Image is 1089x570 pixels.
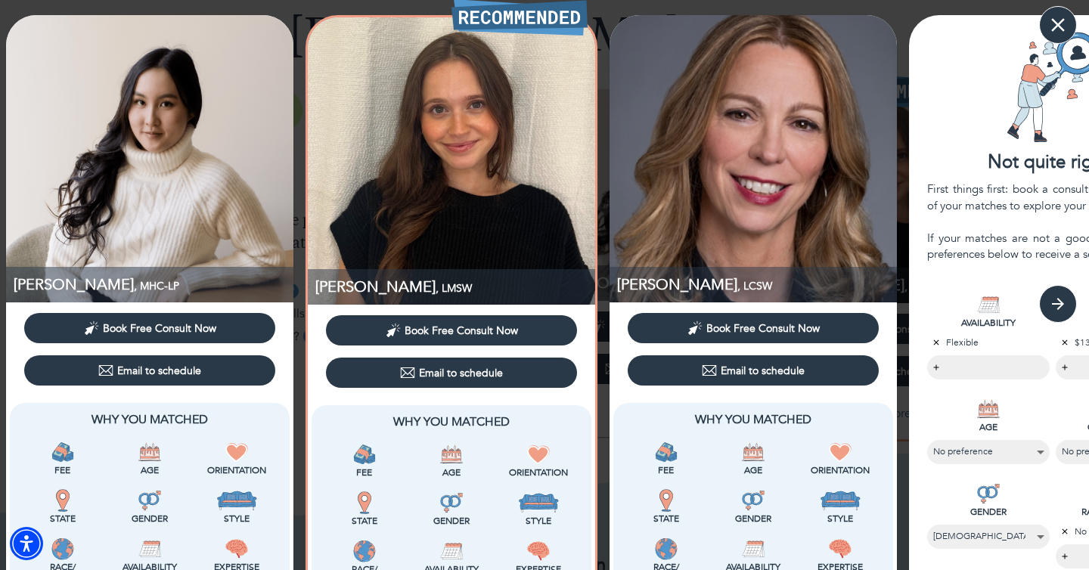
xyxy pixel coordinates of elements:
p: Age [411,466,492,479]
img: AVAILABILITY [977,293,1000,316]
button: Email to schedule [326,358,577,388]
span: Book Free Consult Now [706,321,820,336]
p: Gender [712,512,793,525]
p: Style [197,512,278,525]
p: LCSW [617,274,897,295]
img: Lynn Mirabito profile [610,15,897,302]
p: Age [712,463,793,477]
span: Book Free Consult Now [405,324,518,338]
img: Age [742,441,765,463]
img: Fee [51,441,74,463]
img: Sarah Mainzer profile [308,17,595,305]
p: Gender [411,514,492,528]
p: MHC-LP [14,274,293,295]
img: Expertise [829,537,852,560]
img: Style [820,489,861,512]
span: , LMSW [436,281,472,296]
img: Gender [440,491,463,514]
p: Fee [324,466,405,479]
p: Orientation [800,463,881,477]
img: Orientation [829,441,852,463]
img: Age [138,441,161,463]
img: Gender [138,489,161,512]
img: State [655,489,678,512]
div: This provider is licensed to work in your state. [625,489,706,525]
p: Flexible [927,336,1050,349]
p: Why You Matched [324,413,579,431]
p: Age [109,463,190,477]
p: GENDER [927,505,1050,519]
img: Race/<br />Ethnicity [655,537,678,560]
button: Book Free Consult Now [24,313,275,343]
img: Race/<br />Ethnicity [51,537,74,560]
p: Style [498,514,579,528]
div: Accessibility Menu [10,527,43,560]
img: Expertise [225,537,248,560]
button: Book Free Consult Now [628,313,879,343]
div: This provider is licensed to work in your state. [324,491,405,528]
img: Style [216,489,258,512]
p: Orientation [197,463,278,477]
img: Availability [440,540,463,562]
img: GENDER [977,482,1000,505]
img: AGE [977,398,1000,420]
img: Style [518,491,560,514]
p: Why You Matched [625,410,881,429]
div: Email to schedule [98,363,201,378]
img: Gender [742,489,765,512]
img: Availability [742,537,765,560]
p: Fee [625,463,706,477]
span: , MHC-LP [134,279,179,293]
p: Gender [109,512,190,525]
img: Taylor Lee profile [6,15,293,302]
img: Fee [353,443,376,466]
span: , LCSW [737,279,772,293]
img: Orientation [225,441,248,463]
p: Why You Matched [22,410,278,429]
div: This provider is licensed to work in your state. [22,489,103,525]
p: Orientation [498,466,579,479]
button: Email to schedule [628,355,879,386]
p: Fee [22,463,103,477]
p: AGE [927,420,1050,434]
button: Book Free Consult Now [326,315,577,345]
div: Email to schedule [400,365,503,380]
p: State [625,512,706,525]
p: Style [800,512,881,525]
p: AVAILABILITY [927,316,1050,330]
span: Book Free Consult Now [103,321,216,336]
img: State [353,491,376,514]
div: Email to schedule [702,363,805,378]
img: Fee [655,441,678,463]
img: State [51,489,74,512]
button: Email to schedule [24,355,275,386]
img: Expertise [527,540,550,562]
img: Orientation [527,443,550,466]
img: Age [440,443,463,466]
p: State [22,512,103,525]
p: LMSW [315,277,595,297]
img: Availability [138,537,161,560]
img: Race/<br />Ethnicity [353,540,376,562]
p: State [324,514,405,528]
